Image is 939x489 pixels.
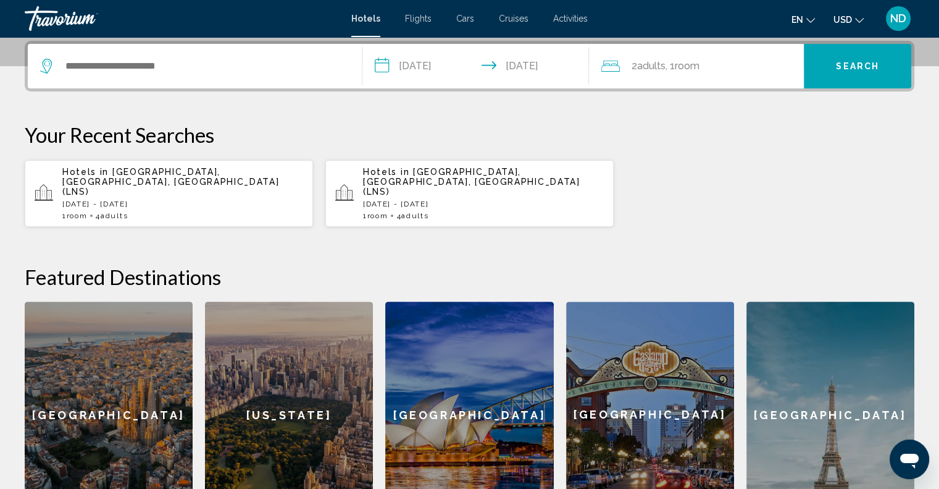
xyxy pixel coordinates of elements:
span: Adults [401,211,428,220]
button: Search [804,44,911,88]
div: Search widget [28,44,911,88]
span: Adults [101,211,128,220]
button: Travelers: 2 adults, 0 children [589,44,804,88]
button: Change currency [833,11,864,28]
button: User Menu [882,6,914,32]
span: [GEOGRAPHIC_DATA], [GEOGRAPHIC_DATA], [GEOGRAPHIC_DATA] (LNS) [62,167,279,197]
a: Flights [405,14,432,23]
span: 4 [396,211,428,220]
a: Hotels [351,14,380,23]
span: 1 [62,211,87,220]
span: Hotels in [62,167,109,177]
button: Change language [791,11,815,28]
a: Cruises [499,14,528,23]
span: 2 [631,57,665,75]
button: Hotels in [GEOGRAPHIC_DATA], [GEOGRAPHIC_DATA], [GEOGRAPHIC_DATA] (LNS)[DATE] - [DATE]1Room4Adults [25,159,313,227]
span: Room [67,211,88,220]
button: Hotels in [GEOGRAPHIC_DATA], [GEOGRAPHIC_DATA], [GEOGRAPHIC_DATA] (LNS)[DATE] - [DATE]1Room4Adults [325,159,614,227]
span: 4 [96,211,128,220]
span: Adults [636,60,665,72]
p: [DATE] - [DATE] [363,200,604,208]
p: Your Recent Searches [25,122,914,147]
iframe: Button to launch messaging window [890,440,929,479]
span: Room [674,60,699,72]
span: Room [367,211,388,220]
span: 1 [363,211,388,220]
span: ND [890,12,906,25]
a: Activities [553,14,588,23]
h2: Featured Destinations [25,265,914,289]
span: Search [836,62,879,72]
a: Cars [456,14,474,23]
a: Travorium [25,6,339,31]
p: [DATE] - [DATE] [62,200,303,208]
span: USD [833,15,852,25]
span: en [791,15,803,25]
span: , 1 [665,57,699,75]
span: [GEOGRAPHIC_DATA], [GEOGRAPHIC_DATA], [GEOGRAPHIC_DATA] (LNS) [363,167,580,197]
span: Hotels in [363,167,409,177]
button: Check-in date: Oct 31, 2025 Check-out date: Nov 1, 2025 [362,44,590,88]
